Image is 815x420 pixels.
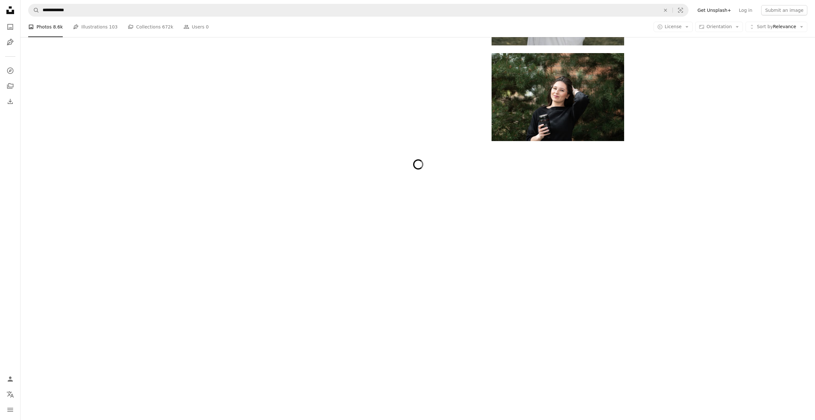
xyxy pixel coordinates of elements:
a: a woman holding a cup of coffee in her hand [492,94,624,100]
img: a woman holding a cup of coffee in her hand [492,53,624,141]
span: 0 [206,23,209,30]
button: Clear [658,4,672,16]
a: Get Unsplash+ [694,5,735,15]
span: 672k [162,23,173,30]
a: Explore [4,64,17,77]
span: Sort by [757,24,773,29]
a: Photos [4,20,17,33]
button: Search Unsplash [29,4,39,16]
span: Orientation [706,24,732,29]
span: License [665,24,682,29]
a: Download History [4,95,17,108]
a: Log in [735,5,756,15]
button: Submit an image [761,5,807,15]
button: Menu [4,403,17,416]
form: Find visuals sitewide [28,4,689,17]
button: Sort byRelevance [746,22,807,32]
button: Visual search [673,4,688,16]
span: 103 [109,23,118,30]
a: Illustrations 103 [73,17,118,37]
button: Orientation [695,22,743,32]
a: Illustrations [4,36,17,49]
a: Collections [4,80,17,92]
a: Collections 672k [128,17,173,37]
a: Log in / Sign up [4,373,17,385]
button: Language [4,388,17,401]
a: Home — Unsplash [4,4,17,18]
button: License [654,22,693,32]
a: Users 0 [183,17,209,37]
span: Relevance [757,24,796,30]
